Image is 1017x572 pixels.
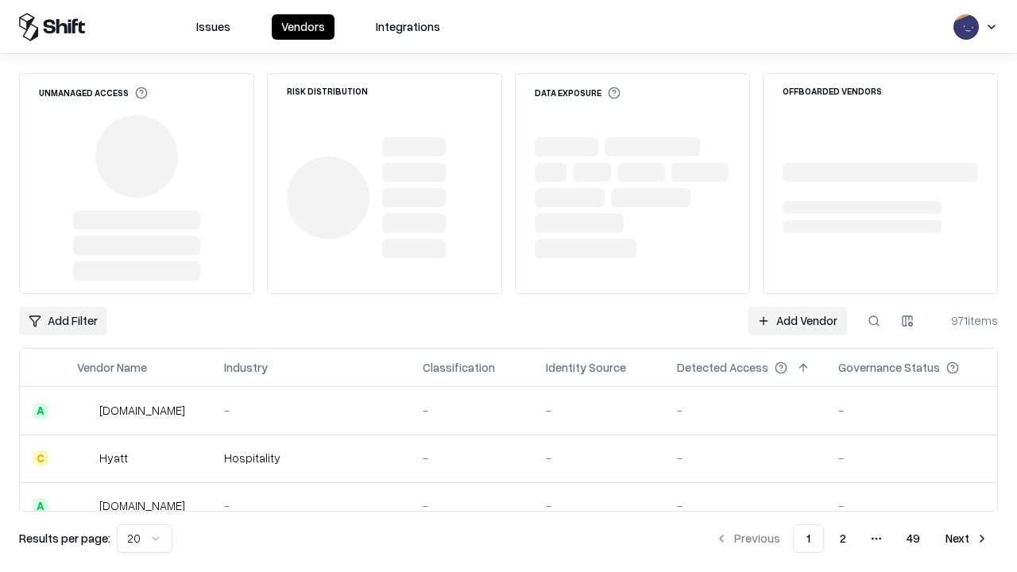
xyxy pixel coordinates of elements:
div: Governance Status [838,359,940,376]
div: - [423,450,520,466]
p: Results per page: [19,530,110,547]
button: Add Filter [19,307,107,335]
div: C [33,450,48,466]
div: - [838,497,984,514]
div: - [677,450,813,466]
div: Identity Source [546,359,626,376]
button: Issues [187,14,240,40]
div: Hospitality [224,450,397,466]
button: Next [936,524,998,553]
div: A [33,403,48,419]
nav: pagination [706,524,998,553]
div: Industry [224,359,268,376]
div: Hyatt [99,450,128,466]
div: - [224,402,397,419]
button: Vendors [272,14,334,40]
img: primesec.co.il [77,498,93,514]
button: 1 [793,524,824,553]
div: A [33,498,48,514]
div: [DOMAIN_NAME] [99,497,185,514]
img: Hyatt [77,450,93,466]
div: 971 items [934,312,998,329]
div: - [423,402,520,419]
div: Offboarded Vendors [783,87,882,95]
button: Integrations [366,14,450,40]
div: - [224,497,397,514]
div: - [677,497,813,514]
div: [DOMAIN_NAME] [99,402,185,419]
a: Add Vendor [748,307,847,335]
div: Risk Distribution [287,87,368,95]
img: intrado.com [77,403,93,419]
div: Data Exposure [535,87,621,99]
div: - [423,497,520,514]
div: - [677,402,813,419]
div: - [546,402,652,419]
div: - [546,450,652,466]
button: 2 [827,524,859,553]
div: - [546,497,652,514]
div: Classification [423,359,495,376]
div: - [838,402,984,419]
button: 49 [894,524,933,553]
div: Detected Access [677,359,768,376]
div: Unmanaged Access [39,87,148,99]
div: - [838,450,984,466]
div: Vendor Name [77,359,147,376]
